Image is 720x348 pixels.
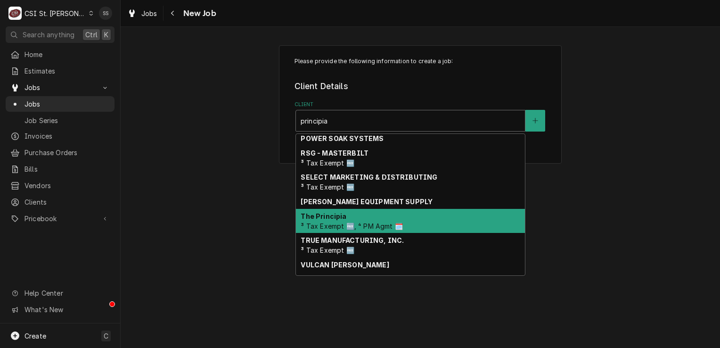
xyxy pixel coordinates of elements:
div: Job Create/Update Form [295,57,547,132]
span: Pricebook [25,214,96,224]
strong: SELECT MARKETING & DISTRIBUTING [301,173,437,181]
a: Go to Help Center [6,285,115,301]
span: Jobs [25,83,96,92]
span: Estimates [25,66,110,76]
div: CSI St. [PERSON_NAME] [25,8,86,18]
span: Ctrl [85,30,98,40]
div: CSI St. Louis's Avatar [8,7,22,20]
span: Search anything [23,30,74,40]
span: Invoices [25,131,110,141]
button: Navigate back [165,6,180,21]
svg: Create New Client [532,117,538,124]
span: Home [25,50,110,59]
strong: TRUE MANUFACTURING, INC. [301,236,404,244]
strong: [PERSON_NAME] EQUIPMENT SUPPLY [301,198,433,206]
a: Go to Jobs [6,80,115,95]
span: Bills [25,164,110,174]
span: Jobs [25,99,110,109]
a: Go to What's New [6,302,115,317]
span: Help Center [25,288,109,298]
div: Job Create/Update [279,45,562,164]
a: Jobs [6,96,115,112]
a: Clients [6,194,115,210]
div: Sarah Shafer's Avatar [99,7,112,20]
label: Client [295,101,547,108]
span: ³ Tax Exempt 🆓, ⁴ PM Agmt 🗓️ [301,222,402,230]
a: Purchase Orders [6,145,115,160]
a: Bills [6,161,115,177]
span: Vendors [25,181,110,191]
div: C [8,7,22,20]
strong: POWER SOAK SYSTEMS [301,134,384,142]
a: Go to Pricebook [6,211,115,226]
strong: VULCAN [PERSON_NAME] [301,261,389,269]
a: Estimates [6,63,115,79]
strong: The Principia [301,212,346,220]
legend: Client Details [295,80,547,92]
span: Clients [25,197,110,207]
span: What's New [25,305,109,315]
a: Home [6,47,115,62]
span: New Job [180,7,216,20]
span: ³ Tax Exempt 🆓 [301,159,354,167]
p: Please provide the following information to create a job: [295,57,547,66]
span: K [104,30,108,40]
a: Vendors [6,178,115,193]
strong: RSG - MASTERBILT [301,149,368,157]
button: Create New Client [525,110,545,132]
a: Job Series [6,113,115,128]
span: C [104,331,108,341]
span: Job Series [25,116,110,125]
span: Purchase Orders [25,148,110,157]
span: Create [25,332,46,340]
a: Jobs [123,6,161,21]
button: Search anythingCtrlK [6,26,115,43]
span: ³ Tax Exempt 🆓 [301,183,354,191]
div: Client [295,101,547,132]
a: Invoices [6,128,115,144]
strong: WELBILT CLEVELAND RANGE [301,275,402,283]
span: ³ Tax Exempt 🆓 [301,246,354,254]
div: SS [99,7,112,20]
span: Jobs [141,8,157,18]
